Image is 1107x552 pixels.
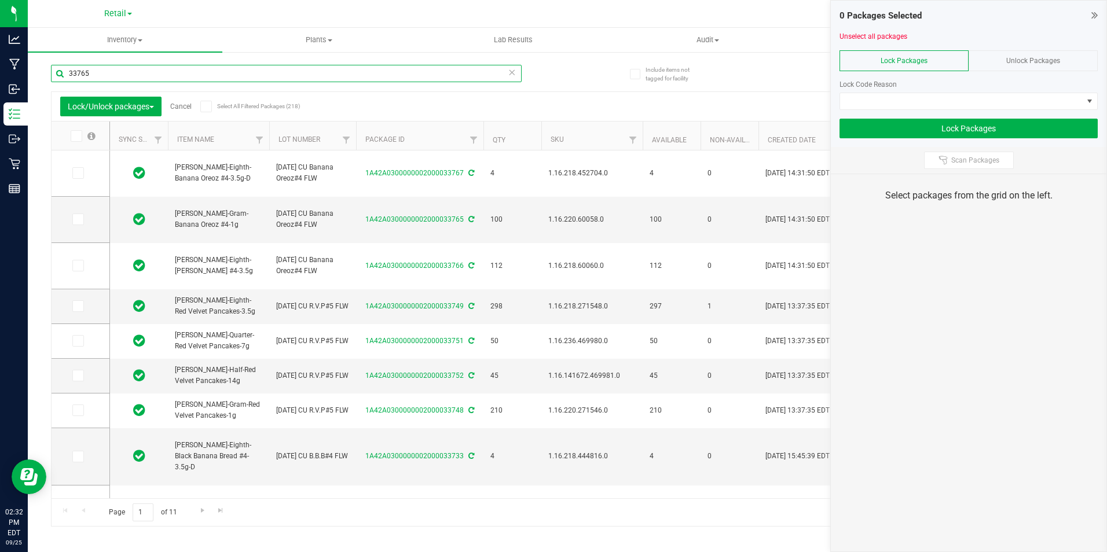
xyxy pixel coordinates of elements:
span: 4 [650,451,694,462]
span: Scan Packages [951,156,999,165]
a: Lot Number [278,135,320,143]
a: Go to the next page [194,503,211,519]
span: [PERSON_NAME]-Gram-Banana Oreoz #4-1g [175,208,262,230]
span: 100 [490,214,534,225]
span: 0 [708,370,752,381]
a: Package ID [365,135,405,143]
span: Lock/Unlock packages [68,102,154,111]
a: Inventory Counts [805,28,999,52]
a: 1A42A0300000002000033751 [365,337,464,345]
a: 1A42A0300000002000033749 [365,302,464,310]
span: Select all records on this page [87,132,96,140]
span: Sync from Compliance System [467,169,474,177]
span: [DATE] CU B.B.B#4 FLW [276,451,349,462]
input: 1 [133,503,153,521]
inline-svg: Manufacturing [9,58,20,70]
span: In Sync [133,257,145,274]
inline-svg: Reports [9,183,20,194]
span: In Sync [133,298,145,314]
a: 1A42A0300000002000033767 [365,169,464,177]
span: [PERSON_NAME]-Eighth-[PERSON_NAME] #4-3.5g [175,255,262,277]
a: Qty [493,136,505,144]
span: 297 [650,301,694,312]
span: 0 [708,451,752,462]
a: Created Date [768,136,816,144]
span: Sync from Compliance System [467,302,474,310]
span: Select All Filtered Packages (218) [217,103,275,109]
span: Clear [508,65,516,80]
span: Lock Code Reason [840,80,897,89]
span: 298 [490,301,534,312]
span: [DATE] CU R.V.P#5 FLW [276,336,349,347]
span: 1.16.220.271546.0 [548,405,636,416]
span: 1.16.218.452704.0 [548,168,636,179]
span: [DATE] CU Banana Oreoz#4 FLW [276,255,349,277]
inline-svg: Analytics [9,34,20,45]
a: 1A42A0300000002000033765 [365,215,464,223]
span: 0 [708,260,752,271]
span: 45 [490,370,534,381]
a: Audit [611,28,805,52]
span: [DATE] 14:31:50 EDT [765,168,830,179]
a: Available [652,136,687,144]
span: 1.16.220.60058.0 [548,214,636,225]
span: 0 [708,168,752,179]
span: 1.16.236.469980.0 [548,336,636,347]
span: [PERSON_NAME]-Quarter-Red Velvet Pancakes-7g [175,330,262,352]
p: 09/25 [5,538,23,547]
span: Sync from Compliance System [467,337,474,345]
button: Lock/Unlock packages [60,97,162,116]
span: 0 [708,405,752,416]
a: Filter [250,130,269,150]
p: 02:32 PM EDT [5,507,23,538]
span: 100 [650,214,694,225]
span: 112 [650,260,694,271]
input: Search Package ID, Item Name, SKU, Lot or Part Number... [51,65,522,82]
span: [DATE] 14:31:50 EDT [765,214,830,225]
a: 1A42A0300000002000033733 [365,452,464,460]
a: SKU [551,135,564,143]
span: In Sync [133,211,145,227]
a: Sync Status [119,135,163,143]
span: In Sync [133,402,145,418]
span: [PERSON_NAME]-Eighth-Banana Oreoz #4-3.5g-D [175,162,262,184]
span: [DATE] 13:37:35 EDT [765,370,830,381]
a: 1A42A0300000002000033752 [365,371,464,380]
button: Scan Packages [924,152,1014,169]
a: Lab Results [416,28,611,52]
button: Lock Packages [840,119,1098,138]
span: 4 [650,168,694,179]
span: Plants [223,35,416,45]
span: 4 [490,168,534,179]
span: 1.16.218.444816.0 [548,451,636,462]
span: 50 [490,336,534,347]
span: Page of 11 [99,503,186,521]
a: 1A42A0300000002000033766 [365,262,464,270]
span: 45 [650,370,694,381]
span: [DATE] 13:37:35 EDT [765,336,830,347]
span: 1 [708,301,752,312]
a: Cancel [170,102,192,111]
inline-svg: Outbound [9,133,20,145]
span: [DATE] CU Banana Oreoz#4 FLW [276,162,349,184]
span: [DATE] CU R.V.P#5 FLW [276,370,349,381]
span: [PERSON_NAME]-Eighth-Red Velvet Pancakes-3.5g [175,295,262,317]
a: Item Name [177,135,214,143]
span: 50 [650,336,694,347]
span: Sync from Compliance System [467,406,474,414]
div: Select packages from the grid on the left. [845,189,1092,203]
span: 112 [490,260,534,271]
span: Sync from Compliance System [467,371,474,380]
a: Filter [624,130,643,150]
span: 210 [650,405,694,416]
span: Include items not tagged for facility [646,65,703,83]
span: In Sync [133,448,145,464]
span: 0 [708,214,752,225]
span: Unlock Packages [1006,57,1060,65]
a: Non-Available [710,136,761,144]
span: Sync from Compliance System [467,262,474,270]
inline-svg: Inventory [9,108,20,120]
span: [DATE] CU R.V.P#5 FLW [276,301,349,312]
span: Lab Results [478,35,548,45]
span: [DATE] 15:45:39 EDT [765,451,830,462]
